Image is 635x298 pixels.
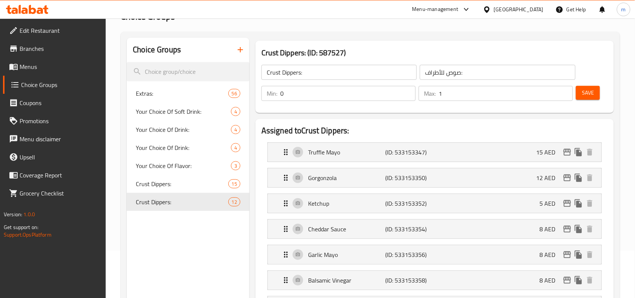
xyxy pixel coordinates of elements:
[20,153,100,162] span: Upsell
[540,250,562,259] p: 8 AED
[20,116,100,125] span: Promotions
[385,250,437,259] p: (ID: 533153356)
[562,198,573,209] button: edit
[3,148,106,166] a: Upsell
[562,172,573,183] button: edit
[584,223,596,235] button: delete
[127,121,249,139] div: Your Choice Of Drink:4
[3,40,106,58] a: Branches
[268,271,602,290] div: Expand
[268,194,602,213] div: Expand
[494,5,544,14] div: [GEOGRAPHIC_DATA]
[127,84,249,102] div: Extras:56
[228,89,240,98] div: Choices
[231,126,240,133] span: 4
[308,199,385,208] p: Ketchup
[20,134,100,144] span: Menu disclaimer
[21,80,100,89] span: Choice Groups
[584,147,596,158] button: delete
[231,144,240,151] span: 4
[127,157,249,175] div: Your Choice Of Flavor:3
[584,172,596,183] button: delete
[536,173,562,182] p: 12 AED
[308,173,385,182] p: Gorgonzola
[127,102,249,121] div: Your Choice Of Soft Drink:4
[231,161,240,170] div: Choices
[573,249,584,260] button: duplicate
[576,86,600,100] button: Save
[308,276,385,285] p: Balsamic Vinegar
[20,171,100,180] span: Coverage Report
[4,222,38,232] span: Get support on:
[136,161,231,170] span: Your Choice Of Flavor:
[540,199,562,208] p: 5 AED
[540,225,562,234] p: 8 AED
[133,44,181,55] h2: Choice Groups
[127,62,249,81] input: search
[261,216,608,242] li: Expand
[229,199,240,206] span: 12
[20,62,100,71] span: Menus
[228,179,240,188] div: Choices
[573,275,584,286] button: duplicate
[308,225,385,234] p: Cheddar Sauce
[424,89,436,98] p: Max:
[267,89,277,98] p: Min:
[136,125,231,134] span: Your Choice Of Drink:
[385,276,437,285] p: (ID: 533153358)
[584,275,596,286] button: delete
[3,58,106,76] a: Menus
[4,209,22,219] span: Version:
[573,172,584,183] button: duplicate
[136,89,228,98] span: Extras:
[584,249,596,260] button: delete
[562,223,573,235] button: edit
[231,107,240,116] div: Choices
[385,148,437,157] p: (ID: 533153347)
[20,189,100,198] span: Grocery Checklist
[584,198,596,209] button: delete
[261,191,608,216] li: Expand
[3,130,106,148] a: Menu disclaimer
[268,220,602,238] div: Expand
[261,267,608,293] li: Expand
[23,209,35,219] span: 1.0.0
[562,147,573,158] button: edit
[385,199,437,208] p: (ID: 533153352)
[268,143,602,162] div: Expand
[582,88,594,98] span: Save
[562,275,573,286] button: edit
[231,143,240,152] div: Choices
[308,250,385,259] p: Garlic Mayo
[268,168,602,187] div: Expand
[261,125,608,136] h2: Assigned to Crust Dippers:
[127,193,249,211] div: Crust Dippers:12
[136,107,231,116] span: Your Choice Of Soft Drink:
[385,225,437,234] p: (ID: 533153354)
[20,44,100,53] span: Branches
[385,173,437,182] p: (ID: 533153350)
[562,249,573,260] button: edit
[261,165,608,191] li: Expand
[573,223,584,235] button: duplicate
[621,5,626,14] span: m
[573,198,584,209] button: duplicate
[3,184,106,202] a: Grocery Checklist
[20,98,100,107] span: Coupons
[3,166,106,184] a: Coverage Report
[573,147,584,158] button: duplicate
[3,94,106,112] a: Coupons
[231,108,240,115] span: 4
[540,276,562,285] p: 8 AED
[229,180,240,188] span: 15
[231,125,240,134] div: Choices
[261,47,608,59] h3: Crust Dippers: (ID: 587527)
[4,230,52,240] a: Support.OpsPlatform
[3,21,106,40] a: Edit Restaurant
[308,148,385,157] p: Truffle Mayo
[261,242,608,267] li: Expand
[127,139,249,157] div: Your Choice Of Drink:4
[3,76,106,94] a: Choice Groups
[3,112,106,130] a: Promotions
[20,26,100,35] span: Edit Restaurant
